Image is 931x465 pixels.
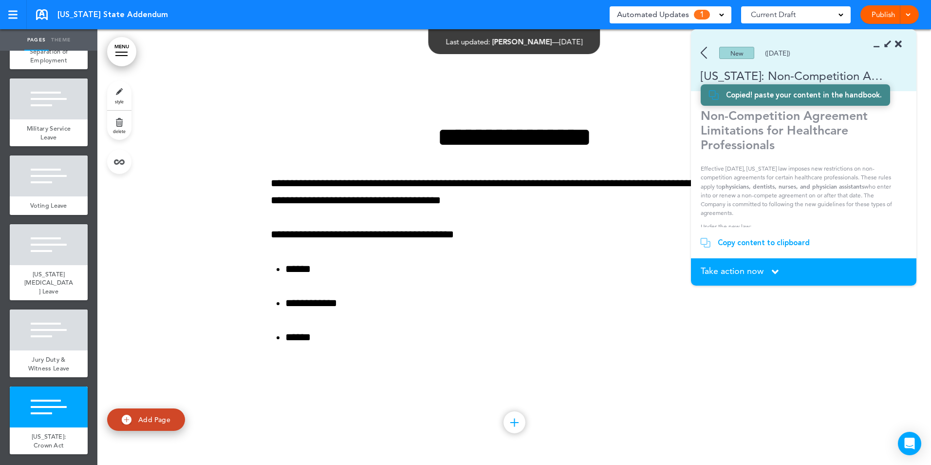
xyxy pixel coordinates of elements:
a: Voting Leave [10,196,88,215]
span: [US_STATE]: Crown Act [32,432,66,449]
span: Jury Duty & Witness Leave [28,355,70,372]
div: New [719,47,754,59]
a: Pages [24,29,49,51]
span: style [115,98,124,104]
span: Take action now [701,267,763,275]
span: Automated Updates [617,8,689,21]
a: delete [107,111,131,140]
div: Open Intercom Messenger [898,432,921,455]
div: [US_STATE]: Non-Competition Agreement Limitations for Healthcare Professionals [691,68,888,84]
p: Under the new law: [701,222,900,231]
a: Add Page [107,408,185,431]
strong: physicians, dentists, nurses, and physician assistants [722,182,864,190]
a: [US_STATE] [MEDICAL_DATA] Leave [10,265,88,301]
div: ([DATE]) [765,50,790,57]
span: Payment of Wages upon Separation of Employment [30,30,68,64]
a: [US_STATE]: Crown Act [10,427,88,454]
span: Last updated: [446,37,490,46]
img: back.svg [701,47,707,59]
div: Copy content to clipboard [718,238,810,248]
span: [DATE] [559,37,583,46]
div: Copied! paste your content in the handbook. [726,90,882,100]
img: add.svg [122,415,131,425]
span: 1 [694,10,710,19]
span: Voting Leave [30,201,67,210]
a: MENU [107,37,136,66]
a: Military Service Leave [10,119,88,146]
span: delete [113,128,126,134]
img: copy.svg [709,90,719,100]
a: Jury Duty & Witness Leave [10,350,88,377]
span: Add Page [138,415,170,424]
p: Effective [DATE], [US_STATE] law imposes new restrictions on non-competition agreements for certa... [701,164,900,217]
span: [PERSON_NAME] [492,37,552,46]
a: Theme [49,29,73,51]
div: — [446,38,583,45]
img: copy.svg [701,238,710,248]
a: style [107,81,131,110]
strong: Non-Competition Agreement Limitations for Healthcare Professionals [701,108,868,152]
span: Current Draft [751,8,796,21]
a: Publish [868,5,898,24]
span: Military Service Leave [27,124,71,141]
span: [US_STATE] State Addendum [57,9,168,20]
span: [US_STATE] [MEDICAL_DATA] Leave [24,270,73,295]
